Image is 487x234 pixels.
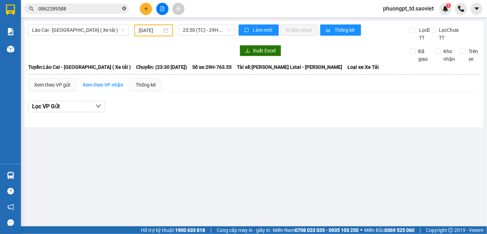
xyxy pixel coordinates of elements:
[253,26,273,34] span: Làm mới
[136,63,187,71] span: Chuyến: (23:30 [DATE])
[446,3,451,8] sup: 1
[6,5,15,15] img: logo-vxr
[7,28,14,35] img: solution-icon
[416,26,434,42] span: Lọc Đã TT
[474,6,480,12] span: caret-down
[295,227,359,233] strong: 0708 023 035 - 0935 103 250
[420,226,421,234] span: |
[280,24,319,36] button: In đơn chọn
[273,226,359,234] span: Miền Nam
[471,3,483,15] button: caret-down
[237,63,342,71] span: Tài xế: [PERSON_NAME] Lxtai - [PERSON_NAME]
[28,101,105,112] button: Lọc VP Gửi
[160,6,165,11] span: file-add
[96,103,101,109] span: down
[172,3,185,15] button: aim
[7,219,14,226] span: message
[7,204,14,210] span: notification
[192,63,232,71] span: Số xe: 29H-763.55
[244,28,250,33] span: sync
[347,63,379,71] span: Loại xe: Xe Tải
[466,47,481,63] span: Trên xe
[38,5,121,13] input: Tìm tên, số ĐT hoặc mã đơn
[217,226,271,234] span: Cung cấp máy in - giấy in:
[210,226,211,234] span: |
[240,45,281,56] button: downloadXuất Excel
[7,45,14,53] img: warehouse-icon
[122,6,126,10] span: close-circle
[377,4,439,13] span: phuongpt_td.saoviet
[156,3,168,15] button: file-add
[183,25,231,35] span: 23:30 (TC) - 29H-763.55
[29,6,34,11] span: search
[32,25,125,35] span: Lào Cai - Hà Nội ( Xe tải )
[141,226,205,234] span: Hỗ trợ kỹ thuật:
[245,48,250,54] span: download
[253,47,276,54] span: Xuất Excel
[34,81,70,89] div: Xem theo VP gửi
[175,227,205,233] strong: 1900 633 818
[140,3,152,15] button: plus
[136,81,156,89] div: Thống kê
[442,6,449,12] img: icon-new-feature
[239,24,279,36] button: syncLàm mới
[7,188,14,195] span: question-circle
[144,6,149,11] span: plus
[326,28,332,33] span: bar-chart
[415,47,430,63] span: Đã giao
[139,27,162,34] input: 22/11/2022
[28,64,131,70] b: Tuyến: Lào Cai - [GEOGRAPHIC_DATA] ( Xe tải )
[448,228,453,233] span: copyright
[441,47,458,63] span: Kho nhận
[122,6,126,12] span: close-circle
[384,227,414,233] strong: 0369 525 060
[7,172,14,179] img: warehouse-icon
[364,226,414,234] span: Miền Bắc
[436,26,460,42] span: Lọc Chưa TT
[83,81,123,89] div: Xem theo VP nhận
[458,6,464,12] img: phone-icon
[176,6,181,11] span: aim
[447,3,450,8] span: 1
[360,229,362,232] span: ⚪️
[32,102,60,111] span: Lọc VP Gửi
[320,24,361,36] button: bar-chartThống kê
[335,26,355,34] span: Thống kê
